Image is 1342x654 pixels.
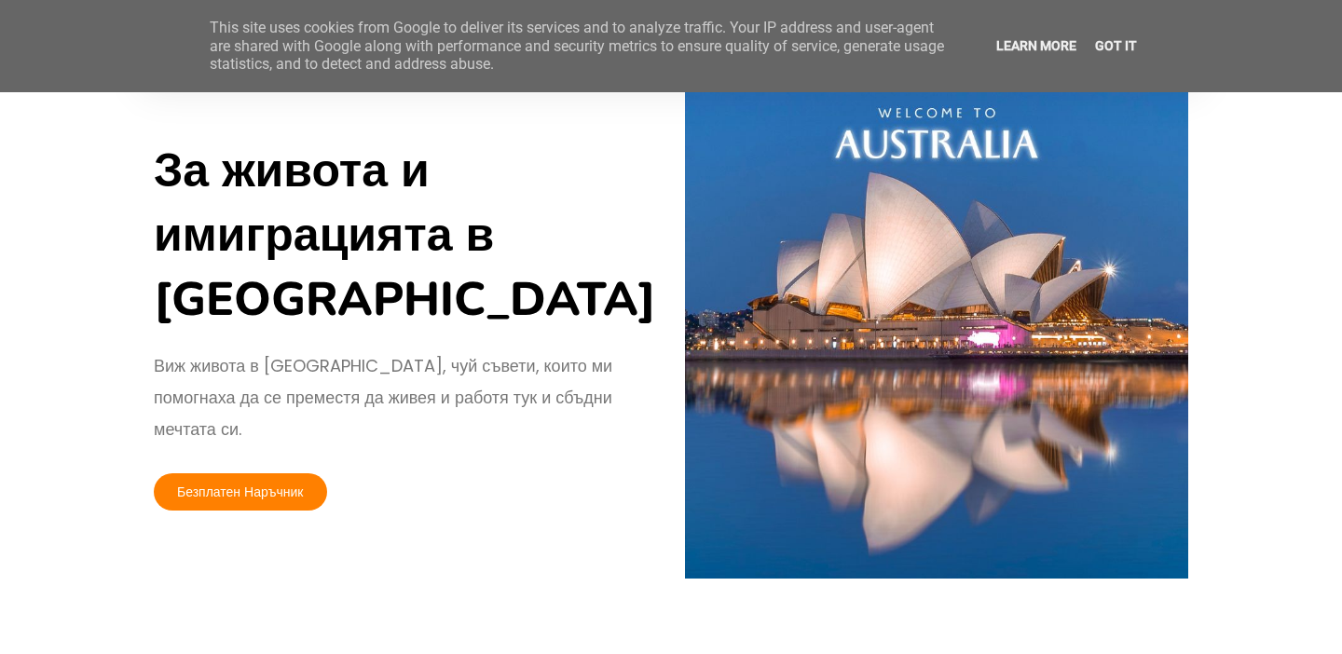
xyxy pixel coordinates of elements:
span: This site uses cookies from Google to deliver its services and to analyze traffic. Your IP addres... [210,19,955,74]
a: Got it [1089,38,1143,53]
h3: За живота и имиграцията в [GEOGRAPHIC_DATA] [154,139,657,332]
img: AVvXsEhmm8WGa7apZM58ELTO220YmekcKV6yvT063vrOinKh_meS9kQYYZRWQi9Fg4BNChYkFKGRbDrFhhlGvt3NbcuvTzoRW... [685,75,1188,579]
p: Виж живота в [GEOGRAPHIC_DATA], чуй съвети, които ми помогнаха да се преместя да живея и работя т... [154,350,657,445]
a: Learn More [991,38,1082,53]
a: Безплатен Наръчник [154,473,327,511]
